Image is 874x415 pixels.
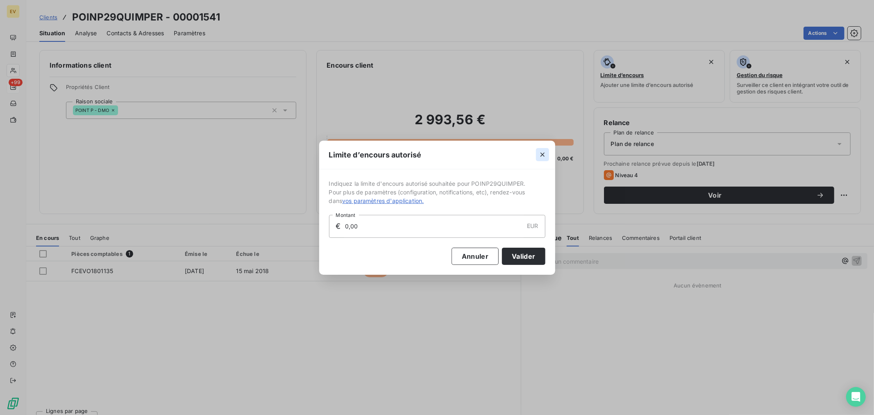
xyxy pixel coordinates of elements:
div: Open Intercom Messenger [846,387,866,407]
button: Annuler [452,248,499,265]
span: Limite d’encours autorisé [329,149,422,160]
span: Indiquez la limite d'encours autorisé souhaitée pour POINP29QUIMPER. Pour plus de paramètres (con... [329,179,545,205]
span: vos paramètres d'application. [342,197,424,204]
button: Valider [502,248,545,265]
